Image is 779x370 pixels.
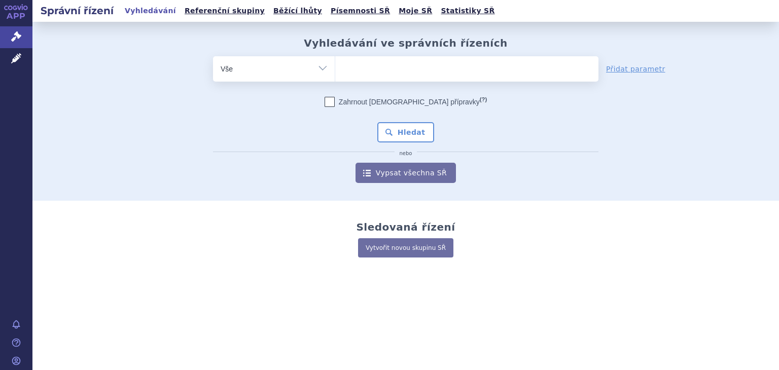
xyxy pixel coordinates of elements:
[356,221,455,233] h2: Sledovaná řízení
[356,163,456,183] a: Vypsat všechna SŘ
[395,151,417,157] i: nebo
[182,4,268,18] a: Referenční skupiny
[270,4,325,18] a: Běžící lhůty
[358,238,453,257] a: Vytvořit novou skupinu SŘ
[32,4,122,18] h2: Správní řízení
[606,64,665,74] a: Přidat parametr
[325,97,487,107] label: Zahrnout [DEMOGRAPHIC_DATA] přípravky
[328,4,393,18] a: Písemnosti SŘ
[438,4,498,18] a: Statistiky SŘ
[304,37,508,49] h2: Vyhledávání ve správních řízeních
[396,4,435,18] a: Moje SŘ
[122,4,179,18] a: Vyhledávání
[480,96,487,103] abbr: (?)
[377,122,435,142] button: Hledat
